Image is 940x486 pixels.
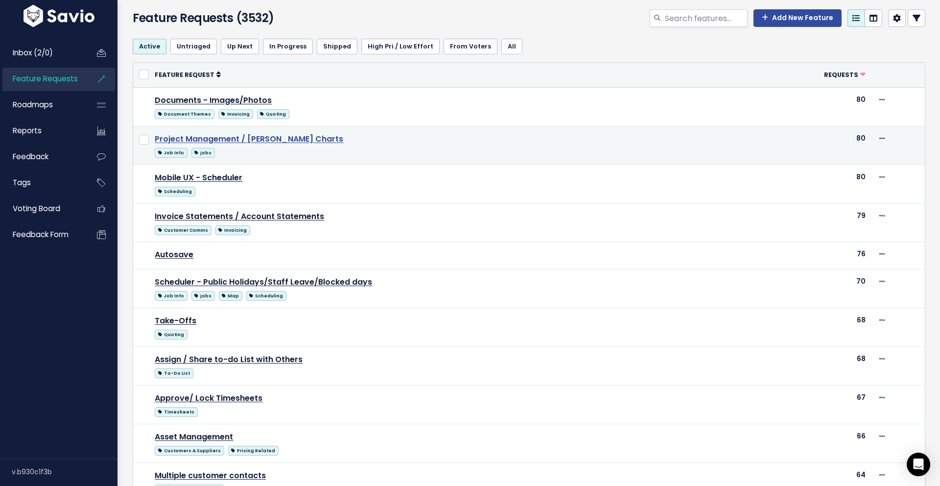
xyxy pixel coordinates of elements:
[218,107,253,120] a: Invoicing
[155,470,266,481] a: Multiple customer contacts
[228,444,279,456] a: Pricing Related
[228,446,279,456] span: Pricing Related
[12,459,117,485] div: v.b930c1f3b
[824,71,858,79] span: Requests
[155,291,187,301] span: Job Info
[444,39,497,54] a: From Voters
[155,330,187,340] span: Quoting
[736,165,871,203] td: 80
[155,187,195,196] span: Scheduling
[155,249,193,260] a: Autosave
[155,211,324,222] a: Invoice Statements / Account Statements
[155,70,221,79] a: Feature Request
[170,39,217,54] a: Untriaged
[155,225,211,235] span: Customer Comms
[263,39,313,54] a: In Progress
[824,70,866,79] a: Requests
[155,95,272,106] a: Documents - Images/Photos
[2,42,81,64] a: Inbox (2/0)
[21,5,97,27] img: logo-white.9d6f32f41409.svg
[155,133,343,145] a: Project Management / [PERSON_NAME] Charts
[2,223,81,246] a: Feedback form
[155,431,233,442] a: Asset Management
[155,185,195,197] a: Scheduling
[736,242,871,269] td: 76
[155,146,187,158] a: Job Info
[155,328,187,340] a: Quoting
[246,289,286,301] a: Scheduling
[155,407,197,417] span: Timesheets
[13,125,42,136] span: Reports
[133,39,166,54] a: Active
[907,453,930,476] div: Open Intercom Messenger
[13,203,60,214] span: Voting Board
[736,203,871,242] td: 79
[155,354,303,365] a: Assign / Share to-do List with Others
[155,223,211,236] a: Customer Comms
[221,39,259,54] a: Up Next
[13,229,69,240] span: Feedback form
[2,120,81,142] a: Reports
[13,151,48,162] span: Feedback
[736,269,871,308] td: 70
[736,308,871,346] td: 68
[191,146,215,158] a: jobs
[155,71,214,79] span: Feature Request
[2,171,81,194] a: Tags
[191,289,215,301] a: jobs
[155,315,196,326] a: Take-Offs
[155,148,187,158] span: Job Info
[133,9,387,27] h4: Feature Requests (3532)
[2,68,81,90] a: Feature Requests
[155,289,187,301] a: Job Info
[155,172,242,183] a: Mobile UX - Scheduler
[736,346,871,385] td: 68
[736,424,871,462] td: 66
[664,9,748,27] input: Search features...
[13,177,31,188] span: Tags
[215,225,250,235] span: Invoicing
[736,87,871,126] td: 80
[736,126,871,165] td: 80
[753,9,842,27] a: Add New Feature
[155,276,372,288] a: Scheduler - Public Holidays/Staff Leave/Blocked days
[13,73,78,84] span: Feature Requests
[155,392,262,404] a: Approve/ Lock Timesheets
[155,446,224,456] span: Customers & Suppliers
[218,109,253,119] span: Invoicing
[257,107,289,120] a: Quoting
[155,107,214,120] a: Document Themes
[2,197,81,220] a: Voting Board
[317,39,357,54] a: Shipped
[736,385,871,424] td: 67
[2,94,81,116] a: Roadmaps
[2,146,81,168] a: Feedback
[361,39,440,54] a: High Pri / Low Effort
[501,39,522,54] a: All
[191,148,215,158] span: jobs
[155,366,193,379] a: To-Do List
[133,39,925,54] ul: Filter feature requests
[219,291,242,301] span: Map
[246,291,286,301] span: Scheduling
[155,444,224,456] a: Customers & Suppliers
[191,291,215,301] span: jobs
[219,289,242,301] a: Map
[215,223,250,236] a: Invoicing
[257,109,289,119] span: Quoting
[155,109,214,119] span: Document Themes
[13,48,53,58] span: Inbox (2/0)
[155,368,193,378] span: To-Do List
[13,99,53,110] span: Roadmaps
[155,405,197,417] a: Timesheets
